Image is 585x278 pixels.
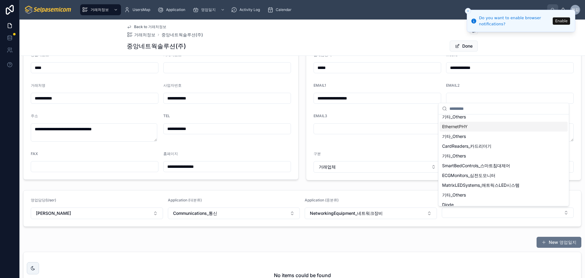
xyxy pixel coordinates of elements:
[168,198,202,202] span: Application (대분류)
[314,161,441,173] button: Select Button
[314,114,327,118] span: EMAIL3
[127,32,155,38] a: 거래처정보
[31,151,38,156] span: FAX
[442,192,466,198] span: 기타_Others
[127,42,186,50] h1: 중앙네트웍솔루션(주)
[201,7,216,12] span: 영업일지
[442,153,466,159] span: 기타_Others
[553,17,570,25] button: Enable
[319,164,336,170] span: 거래업체
[442,124,468,130] span: EthernetPHY
[122,4,154,15] a: UsersMap
[173,210,217,216] span: Communications_통신
[134,32,155,38] span: 거래처정보
[310,210,383,216] span: NetworkingEquipment_네트워크장비
[77,3,547,16] div: scrollable content
[163,114,170,118] span: TEL
[442,163,510,169] span: SmartBedControls_스마트침대제어
[80,4,121,15] a: 거래처정보
[442,182,519,188] span: MatrixLEDSystems_매트릭스LED시스템
[305,198,339,202] span: Application (중분류)
[31,208,163,219] button: Select Button
[168,208,300,219] button: Select Button
[90,7,109,12] span: 거래처정보
[239,7,260,12] span: Activity Log
[276,7,292,12] span: Calendar
[438,114,569,206] div: Suggestions
[229,4,264,15] a: Activity Log
[134,24,166,29] span: Back to 거래처정보
[156,4,190,15] a: Application
[133,7,150,12] span: UsersMap
[537,237,581,248] button: New 영업일지
[465,8,471,14] button: Close toast
[31,83,45,88] span: 거래처명
[31,198,56,202] span: 영업담당(User)
[36,210,71,216] span: [PERSON_NAME]
[166,7,185,12] span: Application
[442,208,574,218] button: Select Button
[191,4,228,15] a: 영업일지
[442,143,491,149] span: CardReaders_카드리더기
[572,7,579,12] span: 현김
[163,151,178,156] span: 홈페이지
[163,83,182,88] span: 사업자번호
[442,114,466,120] span: 기타_Others
[24,5,72,15] img: App logo
[31,114,38,118] span: 주소
[161,32,203,38] a: 중앙네트웍솔루션(주)
[314,83,326,88] span: EMAIL1
[265,4,296,15] a: Calendar
[479,15,551,27] div: Do you want to enable browser notifications?
[442,202,454,208] span: Diode
[442,172,495,179] span: ECGMonitors_심전도모니터
[446,83,459,88] span: EMAIL2
[305,208,437,219] button: Select Button
[450,41,478,52] button: Done
[442,133,466,139] span: 기타_Others
[314,151,321,156] span: 구분
[127,24,166,29] a: Back to 거래처정보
